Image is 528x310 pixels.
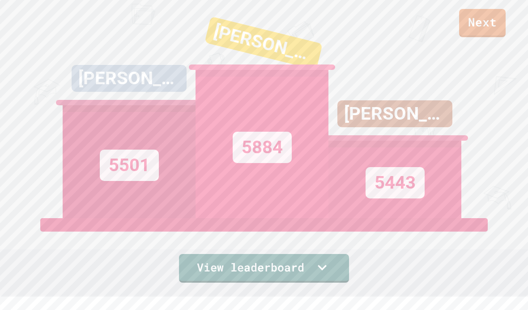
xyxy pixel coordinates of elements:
div: 5443 [366,167,425,198]
div: 5884 [233,132,292,163]
div: [PERSON_NAME] [72,65,187,92]
div: [PERSON_NAME] [204,17,323,70]
a: Next [459,9,506,37]
div: [PERSON_NAME] [337,100,452,127]
a: View leaderboard [179,254,349,283]
div: 5501 [100,150,159,181]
